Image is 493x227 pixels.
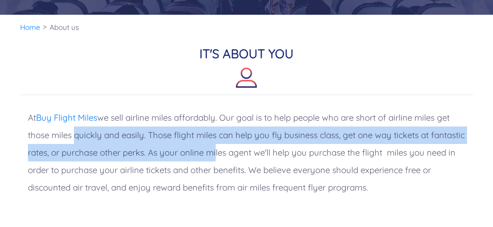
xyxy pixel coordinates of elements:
h2: IT'S ABOUT YOU [20,46,473,95]
li: About us [46,15,83,40]
p: At we sell airline miles affordably. Our goal is to help people who are short of airline miles ge... [20,101,473,204]
a: Buy Flight Miles [36,112,97,123]
img: about-icon [236,67,257,88]
a: Home [20,23,40,32]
